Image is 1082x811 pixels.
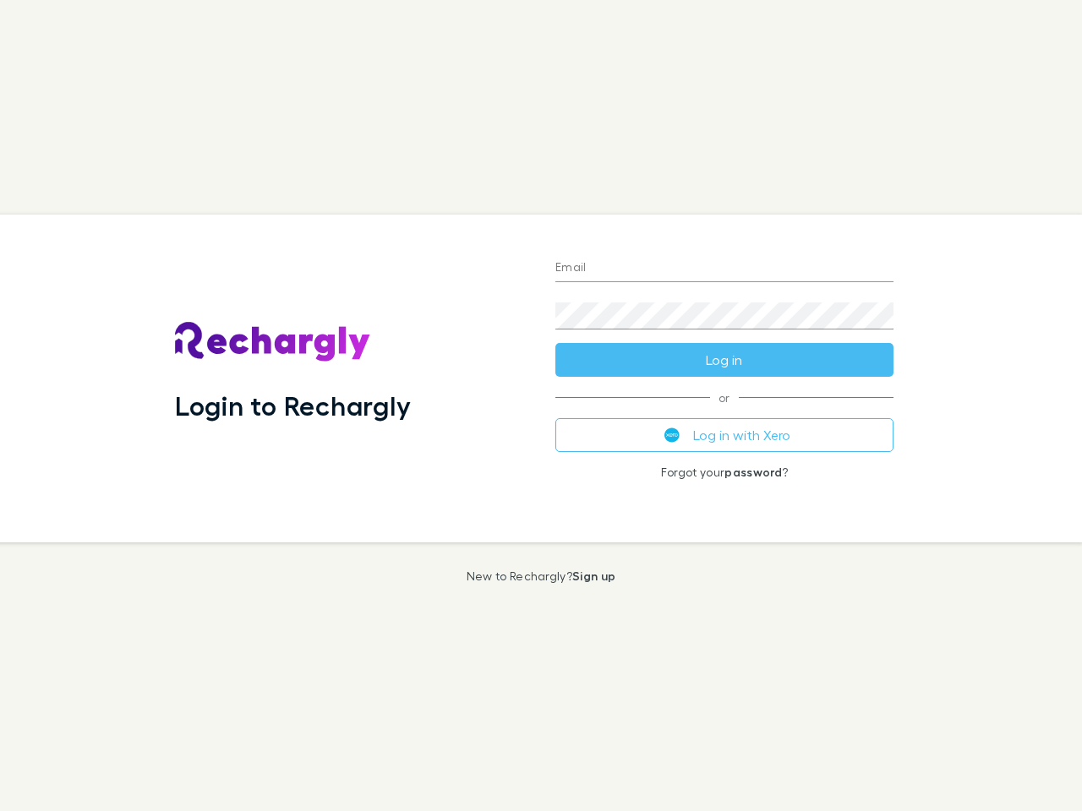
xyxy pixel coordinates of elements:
img: Xero's logo [664,427,680,443]
a: password [724,465,782,479]
button: Log in [555,343,893,377]
img: Rechargly's Logo [175,322,371,362]
span: or [555,397,893,398]
button: Log in with Xero [555,418,893,452]
a: Sign up [572,569,615,583]
h1: Login to Rechargly [175,389,411,422]
p: New to Rechargly? [467,569,616,583]
p: Forgot your ? [555,465,893,479]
